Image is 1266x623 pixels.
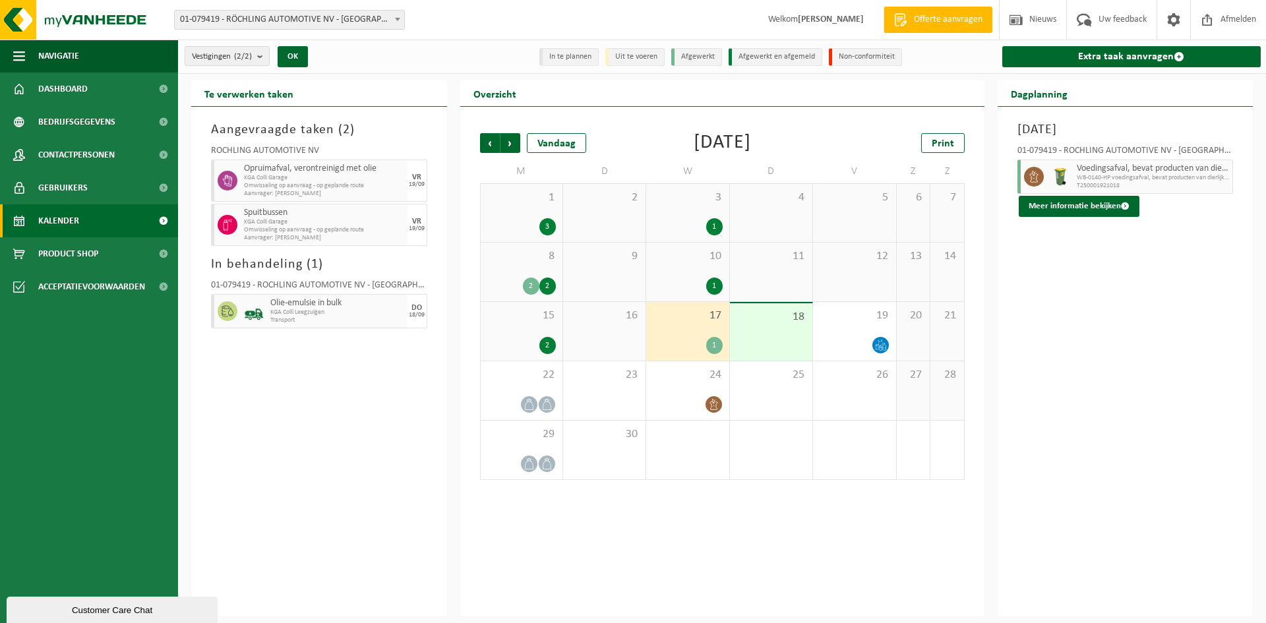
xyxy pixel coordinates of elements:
span: Print [932,138,954,149]
h3: Aangevraagde taken ( ) [211,120,427,140]
h3: [DATE] [1017,120,1234,140]
span: Dashboard [38,73,88,105]
span: Opruimafval, verontreinigd met olie [244,163,404,174]
span: 2 [570,191,639,205]
span: Volgende [500,133,520,153]
td: V [813,160,896,183]
span: Voedingsafval, bevat producten van dierlijke oorsprong, onverpakt, categorie 3 [1077,163,1230,174]
div: 19/09 [409,225,425,232]
a: Offerte aanvragen [884,7,992,33]
div: VR [412,218,421,225]
span: 29 [487,427,556,442]
button: Meer informatie bekijken [1019,196,1139,217]
span: Transport [270,316,404,324]
span: 8 [487,249,556,264]
span: 18 [737,310,806,324]
span: 23 [570,368,639,382]
span: Product Shop [38,237,98,270]
strong: [PERSON_NAME] [798,15,864,24]
span: 3 [653,191,722,205]
span: Vorige [480,133,500,153]
button: OK [278,46,308,67]
span: 9 [570,249,639,264]
span: 19 [820,309,889,323]
span: Contactpersonen [38,138,115,171]
h2: Dagplanning [998,80,1081,106]
iframe: chat widget [7,594,220,623]
span: Acceptatievoorwaarden [38,270,145,303]
span: 17 [653,309,722,323]
span: 22 [487,368,556,382]
td: W [646,160,729,183]
span: T250001921018 [1077,182,1230,190]
div: Vandaag [527,133,586,153]
div: VR [412,173,421,181]
span: Offerte aanvragen [911,13,986,26]
span: Bedrijfsgegevens [38,105,115,138]
td: D [563,160,646,183]
span: 12 [820,249,889,264]
span: 21 [937,309,957,323]
div: 2 [539,278,556,295]
span: 25 [737,368,806,382]
li: In te plannen [539,48,599,66]
span: Spuitbussen [244,208,404,218]
button: Vestigingen(2/2) [185,46,270,66]
span: KGA Colli Leegzuigen [270,309,404,316]
td: M [480,160,563,183]
span: Aanvrager: [PERSON_NAME] [244,234,404,242]
span: Vestigingen [192,47,252,67]
span: 16 [570,309,639,323]
img: WB-0140-HPE-GN-50 [1050,167,1070,187]
div: 01-079419 - RÖCHLING AUTOMOTIVE NV - [GEOGRAPHIC_DATA] [211,281,427,294]
div: 2 [523,278,539,295]
span: 1 [487,191,556,205]
span: 28 [937,368,957,382]
h2: Overzicht [460,80,529,106]
span: 01-079419 - RÖCHLING AUTOMOTIVE NV - GIJZEGEM [174,10,405,30]
span: Gebruikers [38,171,88,204]
span: 20 [903,309,923,323]
span: Omwisseling op aanvraag - op geplande route [244,182,404,190]
h2: Te verwerken taken [191,80,307,106]
count: (2/2) [234,52,252,61]
div: 2 [539,337,556,354]
span: WB-0140-HP voedingsafval, bevat producten van dierlijke oors [1077,174,1230,182]
span: KGA Colli Garage [244,218,404,226]
span: 26 [820,368,889,382]
span: 14 [937,249,957,264]
div: DO [411,304,422,312]
div: RÖCHLING AUTOMOTIVE NV [211,146,427,160]
span: 4 [737,191,806,205]
div: 1 [706,337,723,354]
img: BL-LQ-LV [244,301,264,321]
span: Olie-emulsie in bulk [270,298,404,309]
span: 24 [653,368,722,382]
span: 5 [820,191,889,205]
span: 6 [903,191,923,205]
span: KGA Colli Garage [244,174,404,182]
td: Z [930,160,964,183]
span: Omwisseling op aanvraag - op geplande route [244,226,404,234]
span: 11 [737,249,806,264]
td: D [730,160,813,183]
li: Afgewerkt [671,48,722,66]
span: 13 [903,249,923,264]
span: 30 [570,427,639,442]
div: 1 [706,278,723,295]
span: 01-079419 - RÖCHLING AUTOMOTIVE NV - GIJZEGEM [175,11,404,29]
div: 01-079419 - RÖCHLING AUTOMOTIVE NV - [GEOGRAPHIC_DATA] [1017,146,1234,160]
span: Navigatie [38,40,79,73]
h3: In behandeling ( ) [211,254,427,274]
span: 10 [653,249,722,264]
div: 1 [706,218,723,235]
span: Aanvrager: [PERSON_NAME] [244,190,404,198]
li: Uit te voeren [605,48,665,66]
a: Extra taak aanvragen [1002,46,1261,67]
td: Z [897,160,930,183]
span: 1 [311,258,318,271]
div: 18/09 [409,312,425,318]
span: Kalender [38,204,79,237]
span: 2 [343,123,350,136]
